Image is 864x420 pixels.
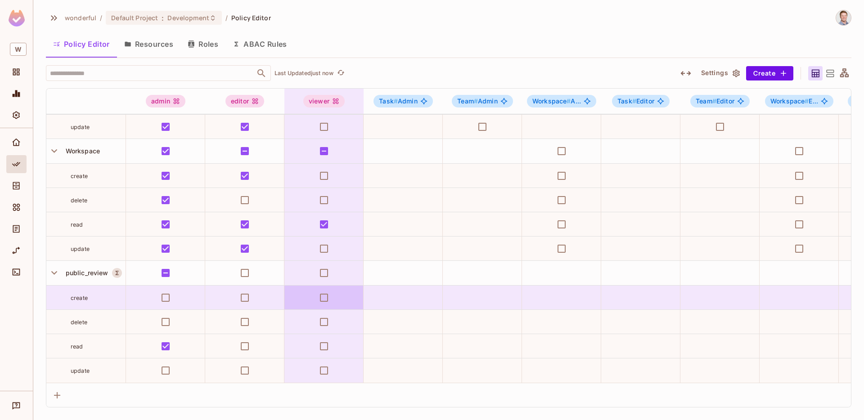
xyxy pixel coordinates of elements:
span: update [71,367,90,374]
span: Click to refresh data [333,68,346,79]
span: # [474,97,478,105]
button: Settings [697,66,742,80]
span: Workspace#Editor [765,95,833,107]
span: # [632,97,636,105]
span: : [161,14,164,22]
span: Policy Editor [231,13,271,22]
span: read [71,343,83,350]
span: Editor [617,98,654,105]
div: Projects [6,63,27,81]
span: the active workspace [65,13,96,22]
span: # [712,97,716,105]
button: ABAC Rules [225,33,294,55]
div: Workspace: wonderful [6,39,27,59]
button: Policy Editor [46,33,117,55]
span: # [567,97,571,105]
span: Editor [696,98,734,105]
span: Team [457,97,478,105]
img: SReyMgAAAABJRU5ErkJggg== [9,10,25,27]
span: Team [696,97,716,105]
li: / [100,13,102,22]
span: # [394,97,398,105]
div: Audit Log [6,220,27,238]
span: Workspace [62,147,100,155]
span: Task [379,97,398,105]
span: update [71,246,90,252]
button: refresh [335,68,346,79]
img: Abe Clark [836,10,851,25]
span: Development [167,13,209,22]
div: admin [146,95,185,107]
span: create [71,173,88,179]
span: Task [617,97,636,105]
button: Open [255,67,268,80]
span: Admin [379,98,418,105]
span: read [71,221,83,228]
span: A... [532,98,581,105]
span: create [71,295,88,301]
span: update [71,124,90,130]
div: URL Mapping [6,241,27,259]
div: Settings [6,106,27,124]
span: Default Project [111,13,158,22]
span: Workspace [532,97,571,105]
span: public_review [62,269,108,277]
div: Connect [6,263,27,281]
div: Policy [6,155,27,173]
div: Monitoring [6,85,27,103]
div: Elements [6,198,27,216]
span: # [805,97,809,105]
button: Roles [180,33,225,55]
span: refresh [337,69,345,78]
div: editor [225,95,264,107]
span: Workspace#Admin [527,95,596,107]
div: viewer [303,95,345,107]
div: Help & Updates [6,397,27,415]
span: E... [770,98,818,105]
button: A Resource Set is a dynamically conditioned resource, defined by real-time criteria. [112,268,122,278]
button: Create [746,66,793,80]
span: delete [71,197,87,204]
li: / [225,13,228,22]
button: Resources [117,33,180,55]
span: Admin [457,98,498,105]
span: W [10,43,27,56]
div: Directory [6,177,27,195]
p: Last Updated just now [274,70,333,77]
div: Home [6,134,27,152]
span: Workspace [770,97,809,105]
span: delete [71,319,87,326]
